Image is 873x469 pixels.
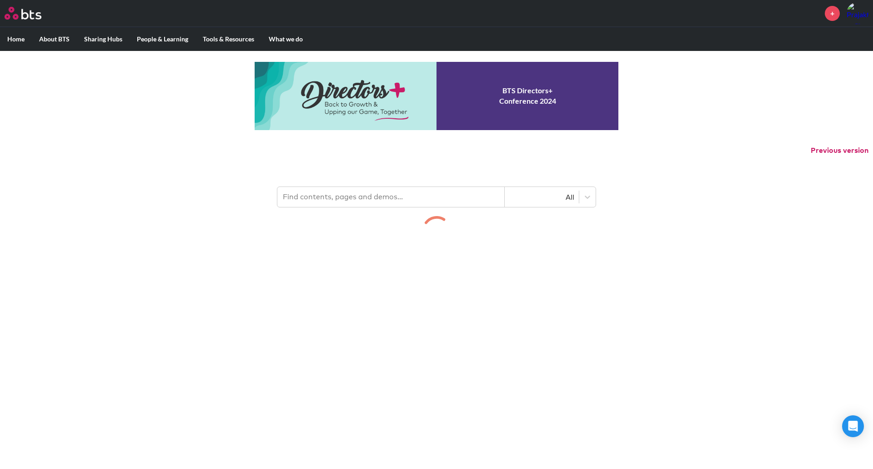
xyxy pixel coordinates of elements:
div: All [509,192,574,202]
label: People & Learning [130,27,196,51]
img: BTS Logo [5,7,41,20]
a: + [825,6,840,21]
label: Sharing Hubs [77,27,130,51]
a: Go home [5,7,58,20]
a: Profile [847,2,868,24]
img: Prajakta Sagade [847,2,868,24]
button: Previous version [811,146,868,156]
label: About BTS [32,27,77,51]
label: What we do [261,27,310,51]
div: Open Intercom Messenger [842,415,864,437]
input: Find contents, pages and demos... [277,187,505,207]
a: Conference 2024 [255,62,618,130]
label: Tools & Resources [196,27,261,51]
